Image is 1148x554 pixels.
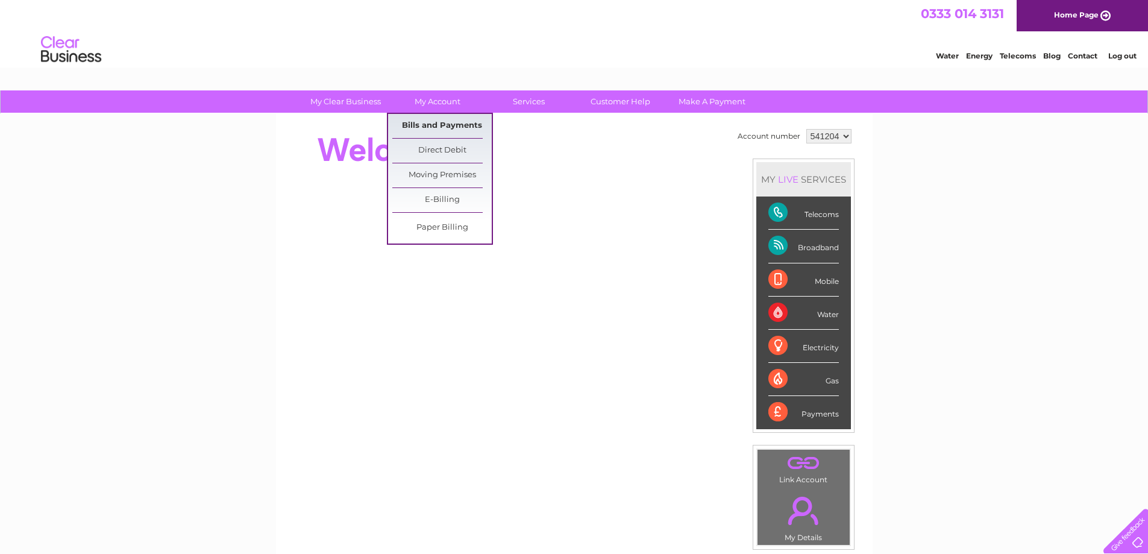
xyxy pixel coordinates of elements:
[392,216,492,240] a: Paper Billing
[768,396,839,429] div: Payments
[392,114,492,138] a: Bills and Payments
[479,90,579,113] a: Services
[761,489,847,532] a: .
[921,6,1004,21] a: 0333 014 3131
[387,90,487,113] a: My Account
[296,90,395,113] a: My Clear Business
[966,51,993,60] a: Energy
[392,163,492,187] a: Moving Premises
[1068,51,1097,60] a: Contact
[936,51,959,60] a: Water
[756,162,851,197] div: MY SERVICES
[290,7,859,58] div: Clear Business is a trading name of Verastar Limited (registered in [GEOGRAPHIC_DATA] No. 3667643...
[735,126,803,146] td: Account number
[392,139,492,163] a: Direct Debit
[1043,51,1061,60] a: Blog
[776,174,801,185] div: LIVE
[768,263,839,297] div: Mobile
[757,449,850,487] td: Link Account
[768,230,839,263] div: Broadband
[768,297,839,330] div: Water
[757,486,850,546] td: My Details
[768,363,839,396] div: Gas
[571,90,670,113] a: Customer Help
[1108,51,1137,60] a: Log out
[768,330,839,363] div: Electricity
[662,90,762,113] a: Make A Payment
[392,188,492,212] a: E-Billing
[761,453,847,474] a: .
[1000,51,1036,60] a: Telecoms
[768,197,839,230] div: Telecoms
[40,31,102,68] img: logo.png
